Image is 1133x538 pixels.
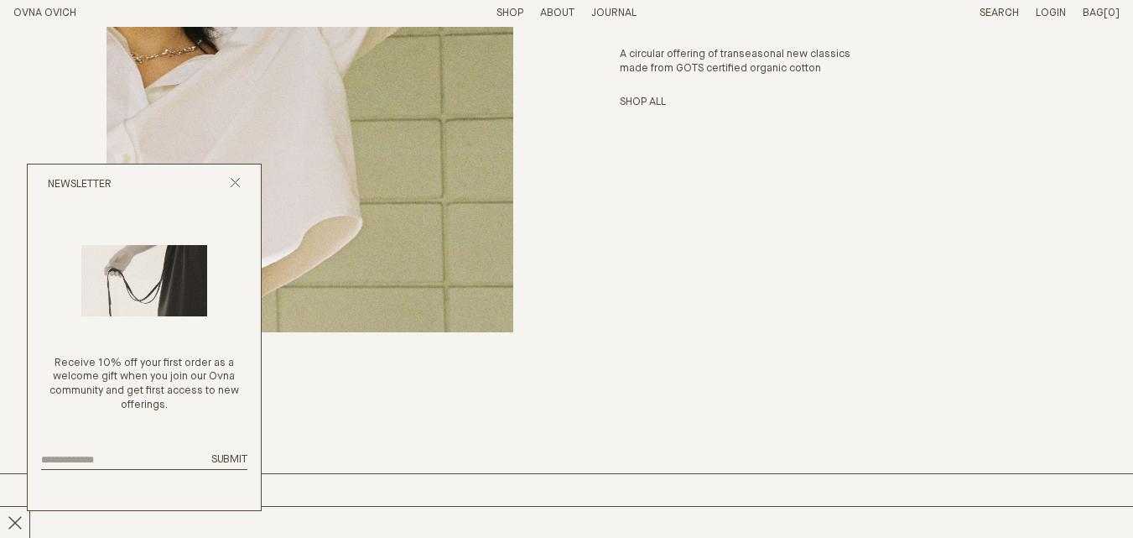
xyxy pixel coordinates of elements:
[540,7,574,21] summary: About
[1104,8,1120,18] span: [0]
[980,8,1019,18] a: Search
[496,8,523,18] a: Shop
[1083,8,1104,18] span: Bag
[13,8,76,18] a: Home
[41,357,247,414] p: Receive 10% off your first order as a welcome gift when you join our Ovna community and get first...
[620,48,871,76] p: A circular offering of transeasonal new classics made from GOTS certified organic cotton
[48,178,112,192] h2: Newsletter
[591,8,637,18] a: Journal
[211,454,247,465] span: Submit
[211,453,247,467] button: Submit
[1036,8,1066,18] a: Login
[620,97,666,107] a: Shop All
[230,177,241,193] button: Close popup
